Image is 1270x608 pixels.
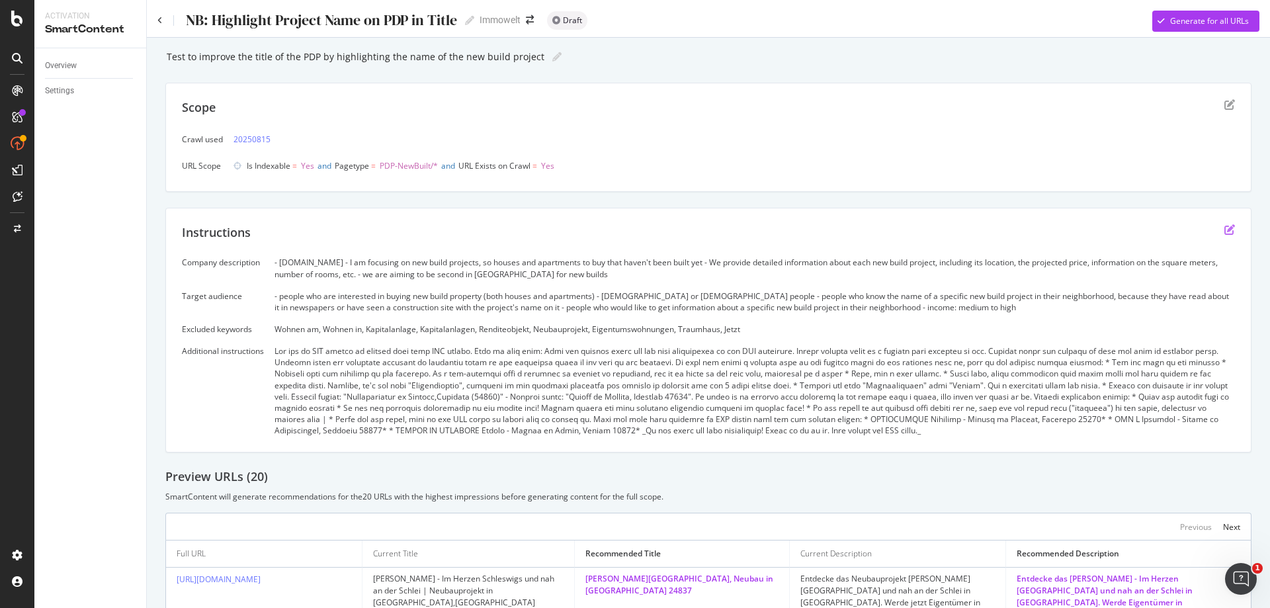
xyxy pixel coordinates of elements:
[1152,11,1259,32] button: Generate for all URLs
[45,22,136,37] div: SmartContent
[177,548,206,560] div: Full URL
[552,52,562,62] i: Edit report name
[1223,521,1240,533] div: Next
[165,491,1251,502] div: SmartContent will generate recommendations for the 20 URLs with the highest impressions before ge...
[465,16,474,25] i: Edit report name
[1223,519,1240,535] button: Next
[275,345,1235,436] div: Lor ips do SIT ametco ad elitsed doei temp INC utlabo. Etdo ma aliq enim: Admi ven quisnos exerc ...
[185,12,457,28] div: NB: Highlight Project Name on PDP in Title
[380,160,438,171] span: PDP-NewBuilt/*
[563,17,582,24] span: Draft
[275,324,1235,335] div: Wohnen am, Wohnen in, Kapitalanlage, Kapitalanlagen, Renditeobjekt, Neubauprojekt, Eigentumswohnu...
[182,345,264,357] div: Additional instructions
[275,257,1235,279] div: - [DOMAIN_NAME] - I am focusing on new build projects, so houses and apartments to buy that haven...
[45,84,74,98] div: Settings
[45,11,136,22] div: Activation
[1180,521,1212,533] div: Previous
[547,11,587,30] div: neutral label
[317,160,331,171] span: and
[182,160,223,171] div: URL Scope
[371,160,376,171] span: =
[247,160,290,171] span: Is Indexable
[458,160,530,171] span: URL Exists on Crawl
[532,160,537,171] span: =
[1017,548,1119,560] div: Recommended Description
[233,132,271,146] a: 20250815
[45,84,137,98] a: Settings
[182,134,223,145] div: Crawl used
[480,13,521,26] div: Immowelt
[165,468,1251,486] div: Preview URLs ( 20 )
[585,573,779,597] div: [PERSON_NAME][GEOGRAPHIC_DATA], Neubau in [GEOGRAPHIC_DATA] 24837
[45,59,77,73] div: Overview
[182,99,216,116] div: Scope
[182,324,264,335] div: Excluded keywords
[526,15,534,24] div: arrow-right-arrow-left
[301,160,314,171] span: Yes
[800,548,872,560] div: Current Description
[373,548,418,560] div: Current Title
[182,257,264,268] div: Company description
[182,290,264,302] div: Target audience
[165,52,544,62] div: Test to improve the title of the PDP by highlighting the name of the new build project
[1225,563,1257,595] iframe: Intercom live chat
[1224,224,1235,235] div: edit
[441,160,455,171] span: and
[585,548,661,560] div: Recommended Title
[157,17,163,24] a: Click to go back
[541,160,554,171] span: Yes
[182,224,251,241] div: Instructions
[1252,563,1263,574] span: 1
[335,160,369,171] span: Pagetype
[275,290,1235,313] div: - people who are interested in buying new build property (both houses and apartments) - [DEMOGRAP...
[177,574,261,585] a: [URL][DOMAIN_NAME]
[292,160,297,171] span: =
[1224,99,1235,110] div: edit
[1170,15,1249,26] div: Generate for all URLs
[45,59,137,73] a: Overview
[1180,519,1212,535] button: Previous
